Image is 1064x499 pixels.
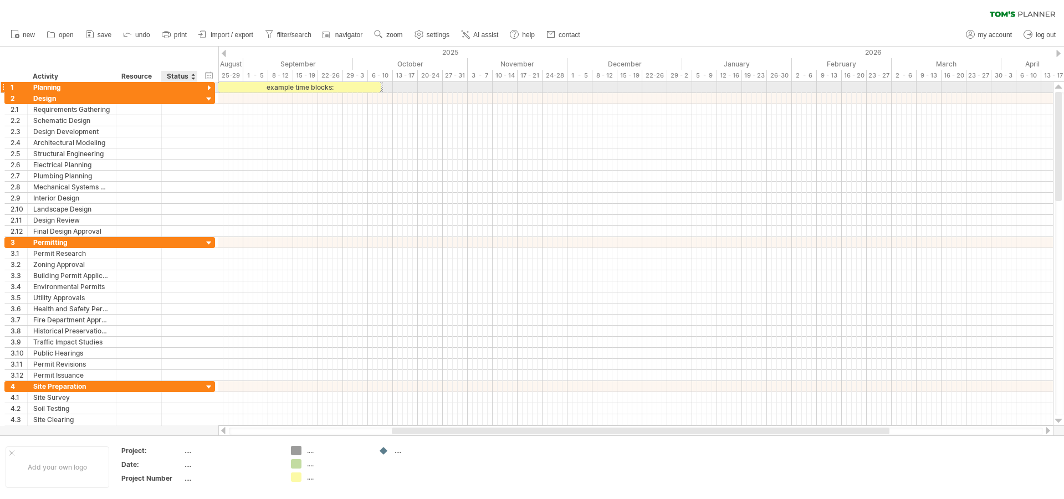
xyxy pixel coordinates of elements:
a: navigator [320,28,366,42]
div: 2.1 [11,104,27,115]
div: 25-29 [218,70,243,81]
div: Add your own logo [6,446,109,488]
a: save [83,28,115,42]
div: 8 - 12 [592,70,617,81]
div: November 2025 [468,58,567,70]
div: 2.6 [11,160,27,170]
div: 9 - 13 [917,70,942,81]
div: March 2026 [892,58,1001,70]
span: contact [559,31,580,39]
div: Permit Research [33,248,110,259]
div: .... [185,474,278,483]
div: December 2025 [567,58,682,70]
div: Traffic Impact Studies [33,337,110,347]
div: 29 - 2 [667,70,692,81]
div: Design [33,93,110,104]
div: .... [395,446,455,455]
span: my account [978,31,1012,39]
div: Mechanical Systems Design [33,182,110,192]
div: Environmental Permits [33,281,110,292]
div: .... [185,460,278,469]
a: new [8,28,38,42]
div: 5 - 9 [692,70,717,81]
div: Building Permit Application [33,270,110,281]
div: 2.8 [11,182,27,192]
a: open [44,28,77,42]
div: 16 - 20 [842,70,867,81]
div: 27 - 31 [443,70,468,81]
div: Architectural Modeling [33,137,110,148]
span: AI assist [473,31,498,39]
div: 15 - 19 [617,70,642,81]
div: Excavation [33,425,110,436]
div: 22-26 [642,70,667,81]
div: Landscape Design [33,204,110,214]
div: 2 - 6 [892,70,917,81]
div: 30 - 3 [991,70,1016,81]
div: 3.6 [11,303,27,314]
div: 3.9 [11,337,27,347]
div: 13 - 17 [393,70,418,81]
div: 2.9 [11,193,27,203]
div: 6 - 10 [1016,70,1041,81]
div: 3.11 [11,359,27,369]
div: 2 - 6 [792,70,817,81]
div: Permit Revisions [33,359,110,369]
div: 23 - 27 [867,70,892,81]
a: AI assist [458,28,502,42]
div: Site Clearing [33,414,110,425]
div: 4.3 [11,414,27,425]
div: 2.10 [11,204,27,214]
div: Date: [121,460,182,469]
div: .... [307,472,367,482]
div: 8 - 12 [268,70,293,81]
div: 3.5 [11,292,27,303]
div: 4.2 [11,403,27,414]
div: Permit Issuance [33,370,110,380]
div: 12 - 16 [717,70,742,81]
div: 3.1 [11,248,27,259]
div: Site Survey [33,392,110,403]
a: help [507,28,538,42]
div: 2.2 [11,115,27,126]
span: new [23,31,35,39]
a: my account [963,28,1015,42]
div: Health and Safety Permits [33,303,110,314]
span: navigator [335,31,362,39]
span: print [174,31,187,39]
div: 3.12 [11,370,27,380]
div: Planning [33,82,110,92]
a: contact [544,28,584,42]
span: save [98,31,111,39]
div: 2.3 [11,126,27,137]
div: Resource [121,71,155,82]
div: .... [307,459,367,469]
div: Zoning Approval [33,259,110,270]
span: open [59,31,74,39]
div: Historical Preservation Approval [33,326,110,336]
div: Final Design Approval [33,226,110,236]
div: 19 - 23 [742,70,767,81]
div: 4 [11,381,27,392]
div: Activity [33,71,110,82]
div: .... [307,446,367,455]
a: settings [412,28,453,42]
div: 4.1 [11,392,27,403]
div: example time blocks: [218,82,381,92]
div: 2 [11,93,27,104]
div: 3.7 [11,315,27,325]
div: 16 - 20 [942,70,966,81]
span: help [522,31,535,39]
span: import / export [211,31,253,39]
div: 3.3 [11,270,27,281]
div: 26-30 [767,70,792,81]
span: settings [427,31,449,39]
div: Design Review [33,215,110,225]
a: import / export [196,28,257,42]
div: 2.12 [11,226,27,236]
div: Site Preparation [33,381,110,392]
div: 24-28 [543,70,567,81]
div: 2.5 [11,148,27,159]
div: 2.11 [11,215,27,225]
a: filter/search [262,28,315,42]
